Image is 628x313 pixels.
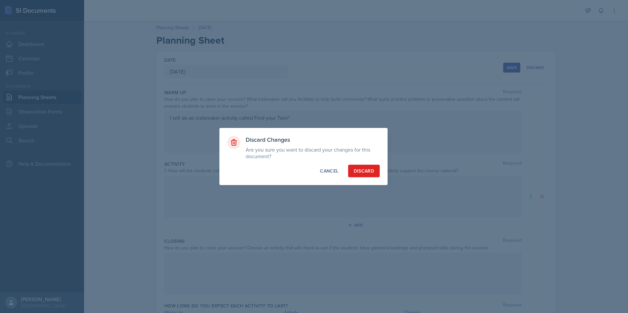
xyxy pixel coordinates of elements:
[320,168,338,174] div: Cancel
[348,165,380,177] button: Discard
[354,168,374,174] div: Discard
[314,165,344,177] button: Cancel
[246,146,380,159] p: Are you sure you want to discard your changes for this document?
[246,136,380,144] h3: Discard Changes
